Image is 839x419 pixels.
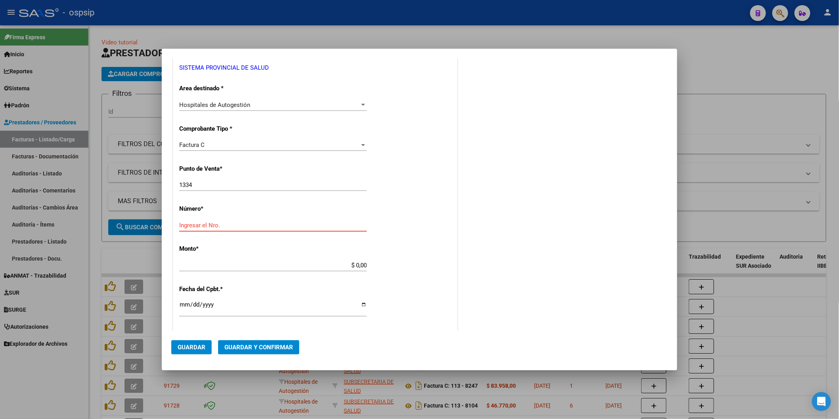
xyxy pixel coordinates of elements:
p: SISTEMA PROVINCIAL DE SALUD [179,63,451,72]
span: Guardar [178,344,205,351]
p: Número [179,204,261,213]
p: Punto de Venta [179,164,261,173]
p: CAE / CAEA (no ingrese CAI) [179,329,261,339]
span: Hospitales de Autogestión [179,101,250,109]
div: Open Intercom Messenger [812,392,831,411]
span: Factura C [179,141,205,149]
p: Fecha del Cpbt. [179,285,261,294]
span: Guardar y Confirmar [224,344,293,351]
button: Guardar [171,340,212,354]
button: Guardar y Confirmar [218,340,299,354]
p: Monto [179,244,261,253]
p: Comprobante Tipo * [179,124,261,133]
p: Area destinado * [179,84,261,93]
